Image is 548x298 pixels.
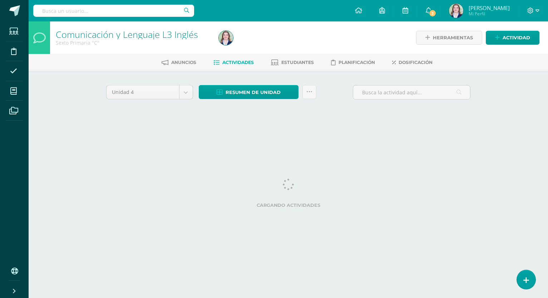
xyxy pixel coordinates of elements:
[392,57,433,68] a: Dosificación
[226,86,281,99] span: Resumen de unidad
[399,60,433,65] span: Dosificación
[107,85,193,99] a: Unidad 4
[199,85,298,99] a: Resumen de unidad
[469,11,510,17] span: Mi Perfil
[112,85,174,99] span: Unidad 4
[486,31,539,45] a: Actividad
[33,5,194,17] input: Busca un usuario...
[271,57,314,68] a: Estudiantes
[219,31,233,45] img: 08088c3899e504a44bc1e116c0e85173.png
[162,57,196,68] a: Anuncios
[416,31,482,45] a: Herramientas
[222,60,254,65] span: Actividades
[503,31,530,44] span: Actividad
[56,29,210,39] h1: Comunicación y Lenguaje L3 Inglés
[56,28,198,40] a: Comunicación y Lenguaje L3 Inglés
[213,57,254,68] a: Actividades
[433,31,473,44] span: Herramientas
[353,85,470,99] input: Busca la actividad aquí...
[171,60,196,65] span: Anuncios
[106,203,471,208] label: Cargando actividades
[56,39,210,46] div: Sexto Primaria 'C'
[331,57,375,68] a: Planificación
[339,60,375,65] span: Planificación
[449,4,463,18] img: 08088c3899e504a44bc1e116c0e85173.png
[429,9,436,17] span: 3
[281,60,314,65] span: Estudiantes
[469,4,510,11] span: [PERSON_NAME]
